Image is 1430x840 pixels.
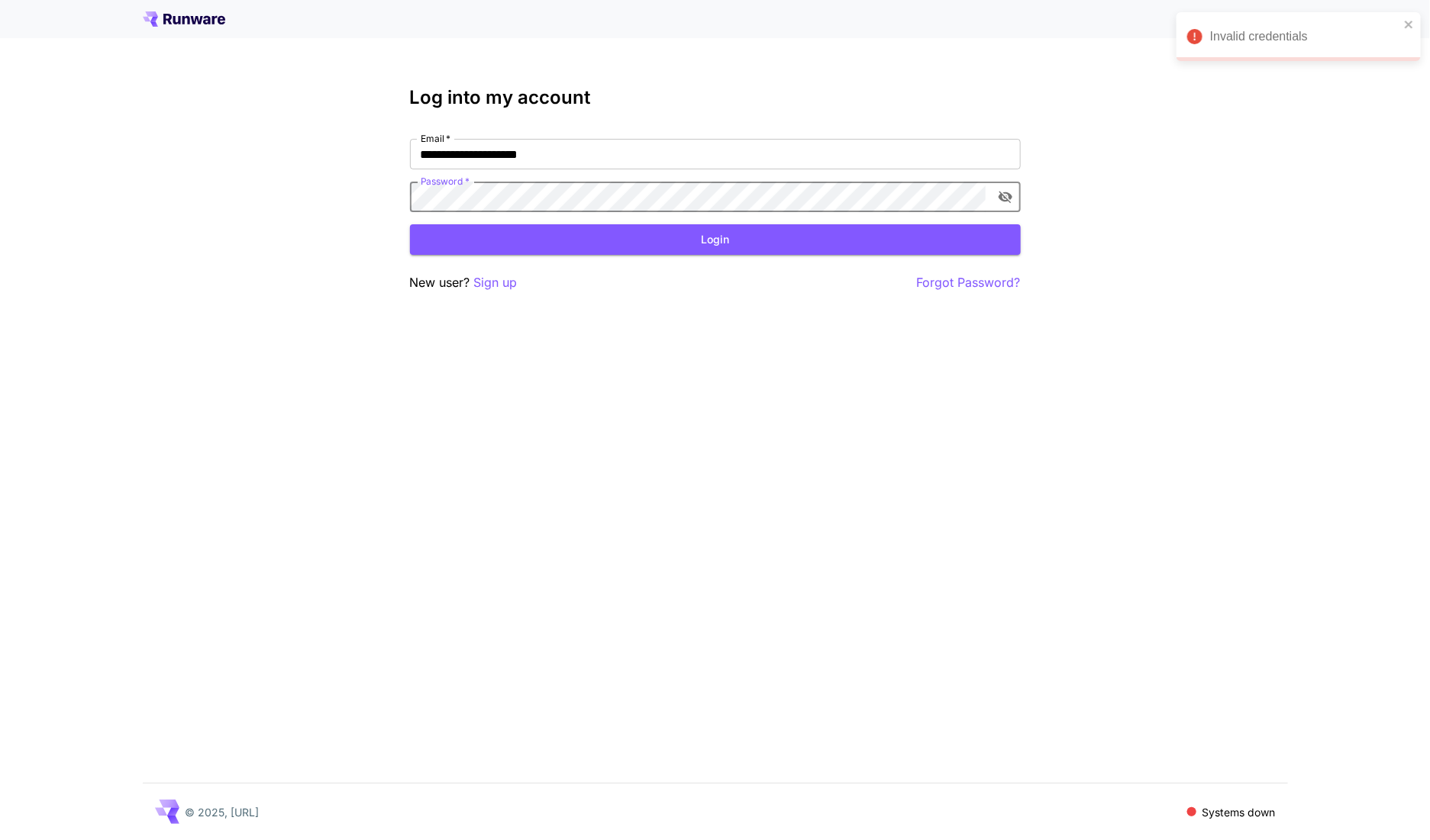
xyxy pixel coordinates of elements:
[992,183,1019,211] button: toggle password visibility
[410,273,518,292] p: New user?
[1210,27,1399,46] div: Invalid credentials
[1404,18,1415,31] button: close
[421,132,450,145] label: Email
[474,273,518,292] button: Sign up
[1202,804,1276,820] p: Systems down
[917,273,1021,292] button: Forgot Password?
[421,175,470,188] label: Password
[186,804,260,820] p: © 2025, [URL]
[410,224,1021,256] button: Login
[410,87,1021,108] h3: Log into my account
